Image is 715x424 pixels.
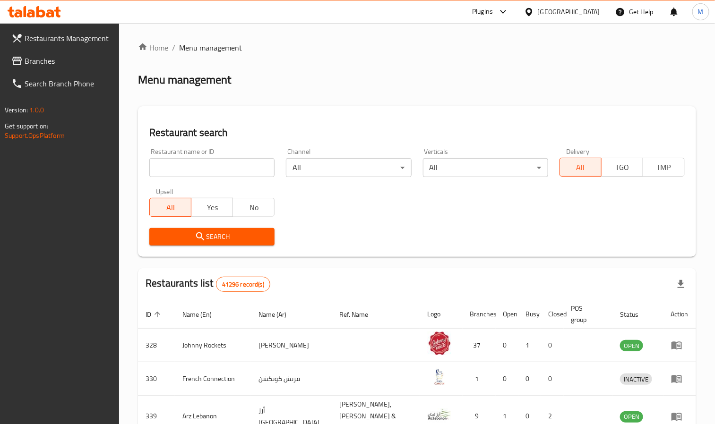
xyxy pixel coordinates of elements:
[496,362,518,396] td: 0
[571,303,601,325] span: POS group
[182,309,224,320] span: Name (En)
[605,161,639,174] span: TGO
[671,339,689,351] div: Menu
[620,340,643,351] span: OPEN
[237,201,271,214] span: No
[138,42,696,53] nav: breadcrumb
[146,309,164,320] span: ID
[25,78,112,89] span: Search Branch Phone
[518,362,541,396] td: 0
[146,276,270,292] h2: Restaurants list
[149,126,685,140] h2: Restaurant search
[472,6,493,17] div: Plugins
[428,365,451,389] img: French Connection
[25,55,112,67] span: Branches
[463,329,496,362] td: 37
[518,300,541,329] th: Busy
[463,362,496,396] td: 1
[195,201,229,214] span: Yes
[671,411,689,422] div: Menu
[138,42,168,53] a: Home
[149,198,191,217] button: All
[518,329,541,362] td: 1
[149,228,275,246] button: Search
[29,104,44,116] span: 1.0.0
[560,158,602,177] button: All
[601,158,643,177] button: TGO
[620,374,652,385] span: INACTIVE
[541,300,564,329] th: Closed
[496,300,518,329] th: Open
[172,42,175,53] li: /
[420,300,463,329] th: Logo
[175,362,251,396] td: French Connection
[4,27,120,50] a: Restaurants Management
[340,309,381,320] span: Ref. Name
[258,309,299,320] span: Name (Ar)
[175,329,251,362] td: Johnny Rockets
[191,198,233,217] button: Yes
[157,231,267,243] span: Search
[541,362,564,396] td: 0
[5,104,28,116] span: Version:
[620,340,643,351] div: OPEN
[5,120,48,132] span: Get support on:
[233,198,275,217] button: No
[149,158,275,177] input: Search for restaurant name or ID..
[216,280,270,289] span: 41296 record(s)
[496,329,518,362] td: 0
[671,373,689,384] div: Menu
[670,273,692,296] div: Export file
[566,148,590,155] label: Delivery
[179,42,242,53] span: Menu management
[620,309,651,320] span: Status
[4,72,120,95] a: Search Branch Phone
[643,158,685,177] button: TMP
[138,329,175,362] td: 328
[156,188,173,195] label: Upsell
[216,277,270,292] div: Total records count
[463,300,496,329] th: Branches
[4,50,120,72] a: Branches
[620,411,643,423] div: OPEN
[154,201,188,214] span: All
[138,72,231,87] h2: Menu management
[138,362,175,396] td: 330
[538,7,600,17] div: [GEOGRAPHIC_DATA]
[698,7,704,17] span: M
[251,329,332,362] td: [PERSON_NAME]
[541,329,564,362] td: 0
[286,158,411,177] div: All
[620,411,643,422] span: OPEN
[564,161,598,174] span: All
[5,129,65,142] a: Support.OpsPlatform
[25,33,112,44] span: Restaurants Management
[647,161,681,174] span: TMP
[663,300,696,329] th: Action
[428,331,451,355] img: Johnny Rockets
[423,158,548,177] div: All
[251,362,332,396] td: فرنش كونكشن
